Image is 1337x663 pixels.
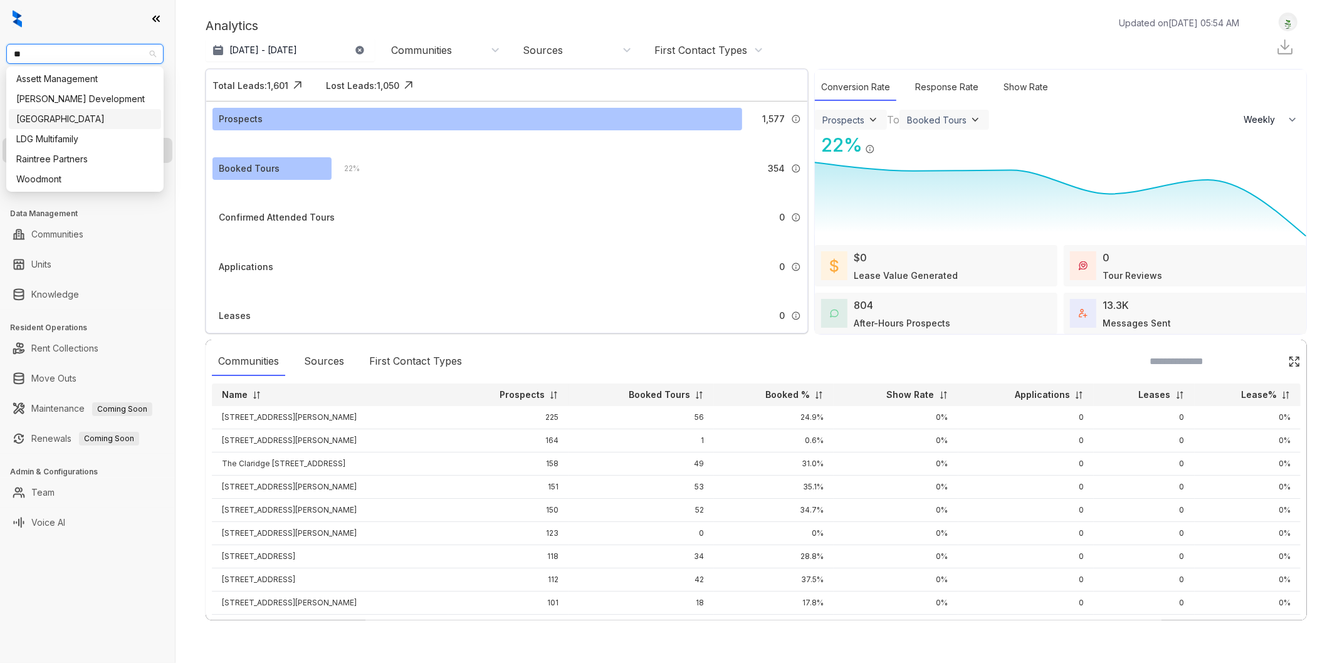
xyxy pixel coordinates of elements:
li: Leasing [3,138,172,163]
td: 0% [834,476,958,499]
div: Tour Reviews [1103,269,1162,282]
span: 0 [779,211,785,224]
td: 150 [448,499,569,522]
div: Prospects [219,112,263,126]
div: 22 % [815,131,862,159]
div: Response Rate [909,74,985,101]
img: sorting [939,390,948,400]
a: RenewalsComing Soon [31,426,139,451]
td: 151 [448,476,569,499]
td: 0 [1094,615,1194,638]
td: 95 [448,615,569,638]
td: 0% [834,499,958,522]
td: 0 [958,568,1094,592]
td: 52 [569,499,714,522]
div: Raintree Partners [16,152,154,166]
img: sorting [252,390,261,400]
img: TourReviews [1079,261,1088,270]
li: Rent Collections [3,336,172,361]
img: SearchIcon [1262,356,1272,367]
td: 28.8% [714,545,834,568]
td: 1 [569,615,714,638]
td: 31.0% [714,452,834,476]
p: Applications [1015,389,1070,401]
img: Info [791,212,801,222]
span: 354 [768,162,785,175]
td: 164 [448,429,569,452]
img: Download [1276,38,1294,56]
div: Sources [298,347,350,376]
td: 0 [1094,568,1194,592]
td: [STREET_ADDRESS][PERSON_NAME] [212,429,448,452]
div: First Contact Types [654,43,747,57]
div: Booked Tours [907,115,967,125]
li: Team [3,480,172,505]
td: 0% [1195,592,1301,615]
img: sorting [814,390,824,400]
div: Communities [391,43,452,57]
img: Info [791,164,801,174]
td: 0 [958,452,1094,476]
button: Weekly [1236,108,1306,131]
td: 0% [1195,522,1301,545]
a: Knowledge [31,282,79,307]
span: 1,577 [762,112,785,126]
div: Leases [219,309,251,323]
td: 0 [1094,476,1194,499]
td: 0 [958,522,1094,545]
td: 17.8% [714,592,834,615]
td: 0 [1094,545,1194,568]
div: Davis Development [9,89,161,109]
div: Lost Leads: 1,050 [326,79,399,92]
img: Click Icon [875,133,894,152]
td: 225 [448,406,569,429]
td: 0 [958,615,1094,638]
div: LDG Multifamily [16,132,154,146]
td: 1 [569,429,714,452]
span: 0 [779,260,785,274]
img: Click Icon [1288,355,1301,368]
div: Lease Value Generated [854,269,958,282]
td: 123 [448,522,569,545]
a: Voice AI [31,510,65,535]
td: [STREET_ADDRESS][PERSON_NAME] [212,522,448,545]
div: LDG Multifamily [9,129,161,149]
div: Fairfield [9,109,161,129]
img: LeaseValue [830,258,839,273]
li: Move Outs [3,366,172,391]
td: 0 [1094,522,1194,545]
h3: Resident Operations [10,322,175,333]
td: 0 [1094,429,1194,452]
td: 34.7% [714,499,834,522]
td: 42 [569,568,714,592]
img: Info [791,114,801,124]
div: After-Hours Prospects [854,316,950,330]
td: 0% [834,615,958,638]
td: 0% [1195,429,1301,452]
div: 0 [1103,250,1109,265]
td: 37.5% [714,568,834,592]
img: sorting [1281,390,1291,400]
span: 0 [779,309,785,323]
img: Info [791,311,801,321]
div: Raintree Partners [9,149,161,169]
img: sorting [695,390,704,400]
div: Confirmed Attended Tours [219,211,335,224]
p: Booked Tours [629,389,690,401]
div: Assett Management [16,72,154,86]
li: Units [3,252,172,277]
td: The Claridge [STREET_ADDRESS] [212,452,448,476]
img: sorting [549,390,558,400]
div: $0 [854,250,867,265]
p: Lease% [1241,389,1277,401]
img: Info [865,144,875,154]
p: Name [222,389,248,401]
span: Coming Soon [92,402,152,416]
img: logo [13,10,22,28]
p: Show Rate [887,389,935,401]
td: 49 [569,452,714,476]
td: 0 [958,545,1094,568]
div: Booked Tours [219,162,280,175]
div: 804 [854,298,873,313]
div: Communities [212,347,285,376]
